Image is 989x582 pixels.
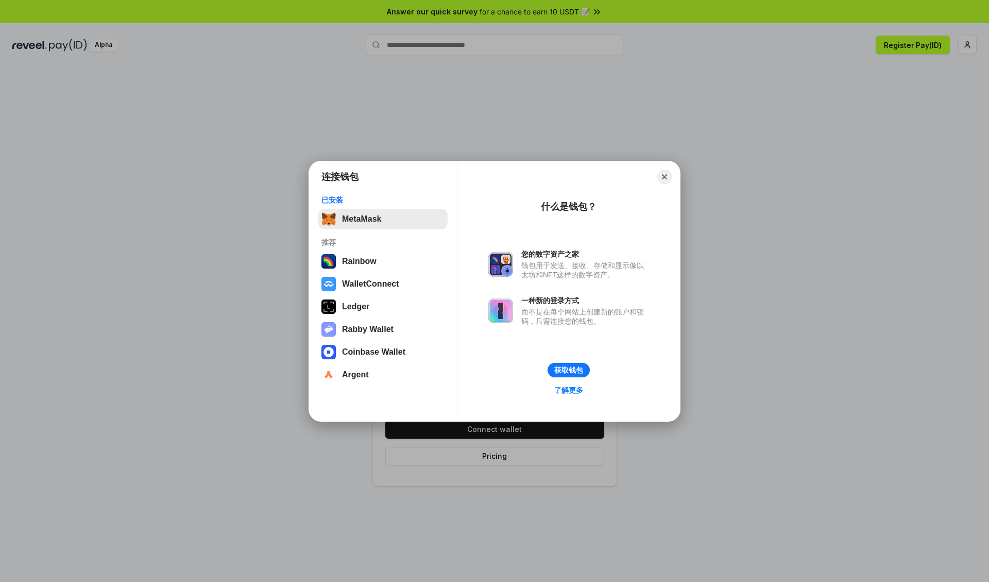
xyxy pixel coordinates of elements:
[342,214,381,224] div: MetaMask
[321,195,445,205] div: 已安装
[321,212,336,226] img: svg+xml,%3Csvg%20fill%3D%22none%22%20height%3D%2233%22%20viewBox%3D%220%200%2035%2033%22%20width%...
[318,296,448,317] button: Ledger
[342,302,369,311] div: Ledger
[342,257,377,266] div: Rainbow
[321,300,336,314] img: svg+xml,%3Csvg%20xmlns%3D%22http%3A%2F%2Fwww.w3.org%2F2000%2Fsvg%22%20width%3D%2228%22%20height%3...
[342,347,405,357] div: Coinbase Wallet
[321,368,336,382] img: svg+xml,%3Csvg%20width%3D%2228%22%20height%3D%2228%22%20viewBox%3D%220%200%2028%2028%22%20fill%3D...
[321,238,445,247] div: 推荐
[321,345,336,359] img: svg+xml,%3Csvg%20width%3D%2228%22%20height%3D%2228%22%20viewBox%3D%220%200%2028%2028%22%20fill%3D...
[657,170,672,184] button: Close
[342,325,394,334] div: Rabby Wallet
[521,250,649,259] div: 您的数字资产之家
[321,171,359,183] h1: 连接钱包
[321,254,336,269] img: svg+xml,%3Csvg%20width%3D%22120%22%20height%3D%22120%22%20viewBox%3D%220%200%20120%20120%22%20fil...
[318,274,448,294] button: WalletConnect
[554,365,583,375] div: 获取钱包
[318,251,448,272] button: Rainbow
[548,384,589,397] a: 了解更多
[342,370,369,379] div: Argent
[488,252,513,277] img: svg+xml,%3Csvg%20xmlns%3D%22http%3A%2F%2Fwww.w3.org%2F2000%2Fsvg%22%20fill%3D%22none%22%20viewBox...
[321,322,336,337] img: svg+xml,%3Csvg%20xmlns%3D%22http%3A%2F%2Fwww.w3.org%2F2000%2Fsvg%22%20fill%3D%22none%22%20viewBox...
[541,201,596,213] div: 什么是钱包？
[318,342,448,362] button: Coinbase Wallet
[554,386,583,395] div: 了解更多
[488,298,513,323] img: svg+xml,%3Csvg%20xmlns%3D%22http%3A%2F%2Fwww.w3.org%2F2000%2Fsvg%22%20fill%3D%22none%22%20viewBox...
[521,307,649,326] div: 而不是在每个网站上创建新的账户和密码，只需连接您的钱包。
[342,279,399,289] div: WalletConnect
[521,296,649,305] div: 一种新的登录方式
[321,277,336,291] img: svg+xml,%3Csvg%20width%3D%2228%22%20height%3D%2228%22%20viewBox%3D%220%200%2028%2028%22%20fill%3D...
[548,363,590,377] button: 获取钱包
[318,364,448,385] button: Argent
[318,319,448,340] button: Rabby Wallet
[521,261,649,279] div: 钱包用于发送、接收、存储和显示像以太坊和NFT这样的数字资产。
[318,209,448,229] button: MetaMask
